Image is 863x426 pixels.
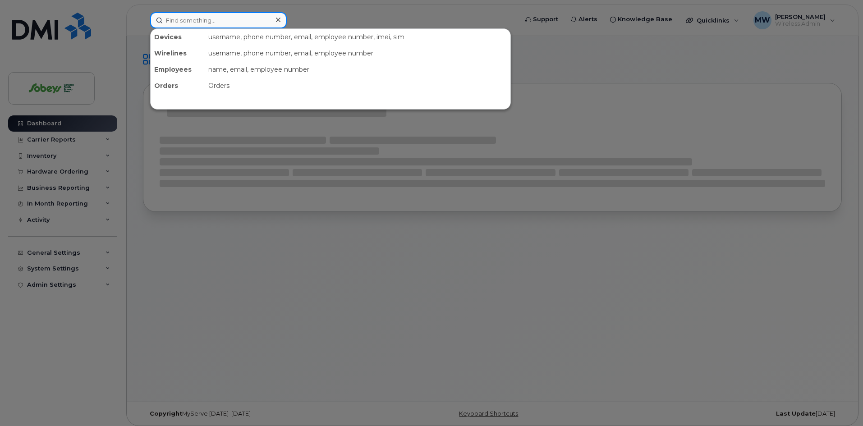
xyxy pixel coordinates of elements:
[151,29,205,45] div: Devices
[205,61,510,78] div: name, email, employee number
[205,78,510,94] div: Orders
[205,45,510,61] div: username, phone number, email, employee number
[205,29,510,45] div: username, phone number, email, employee number, imei, sim
[151,78,205,94] div: Orders
[151,61,205,78] div: Employees
[151,45,205,61] div: Wirelines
